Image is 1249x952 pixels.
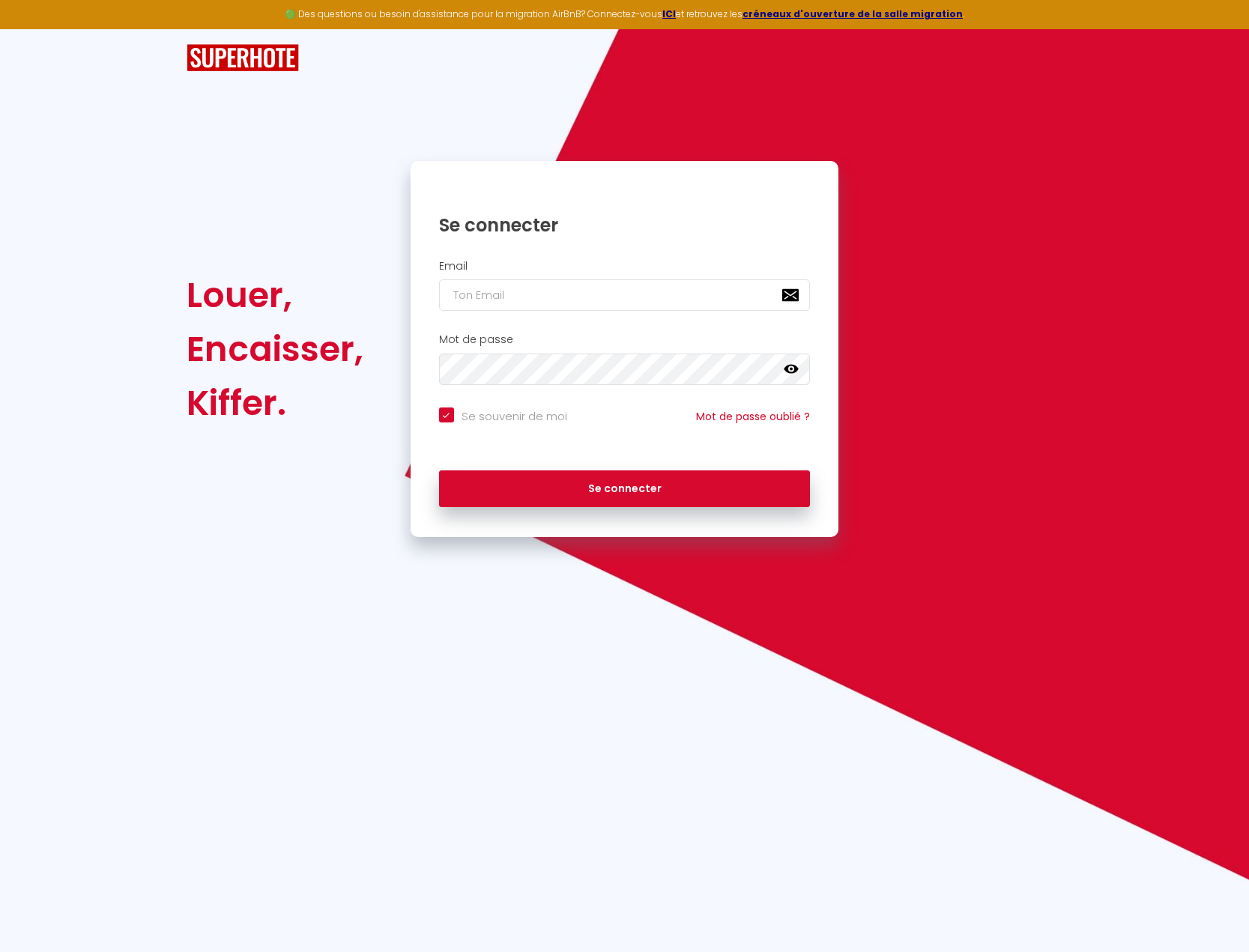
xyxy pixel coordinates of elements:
[187,268,363,322] div: Louer,
[187,322,363,376] div: Encaisser,
[187,44,299,72] img: SuperHote logo
[439,470,811,508] button: Se connecter
[439,333,811,346] h2: Mot de passe
[439,260,811,273] h2: Email
[743,7,963,20] a: créneaux d'ouverture de la salle migration
[187,376,363,430] div: Kiffer.
[662,7,676,20] a: ICI
[439,213,811,237] h1: Se connecter
[439,279,811,311] input: Ton Email
[696,409,810,424] a: Mot de passe oublié ?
